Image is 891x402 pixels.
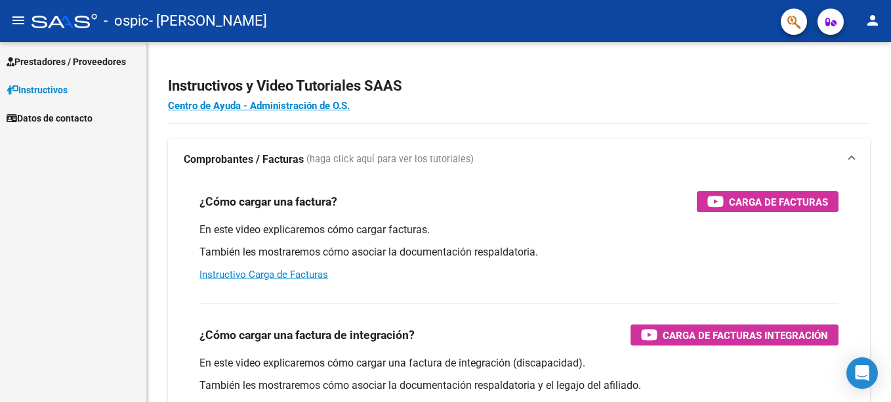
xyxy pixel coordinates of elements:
p: También les mostraremos cómo asociar la documentación respaldatoria y el legajo del afiliado. [199,378,839,393]
span: - ospic [104,7,149,35]
h3: ¿Cómo cargar una factura de integración? [199,326,415,344]
button: Carga de Facturas [697,191,839,212]
p: En este video explicaremos cómo cargar facturas. [199,223,839,237]
mat-icon: person [865,12,881,28]
strong: Comprobantes / Facturas [184,152,304,167]
button: Carga de Facturas Integración [631,324,839,346]
mat-expansion-panel-header: Comprobantes / Facturas (haga click aquí para ver los tutoriales) [168,139,870,181]
span: - [PERSON_NAME] [149,7,267,35]
h2: Instructivos y Video Tutoriales SAAS [168,74,870,99]
span: Prestadores / Proveedores [7,55,126,69]
p: En este video explicaremos cómo cargar una factura de integración (discapacidad). [199,356,839,370]
a: Instructivo Carga de Facturas [199,269,328,280]
span: (haga click aquí para ver los tutoriales) [306,152,474,167]
span: Datos de contacto [7,111,93,125]
span: Carga de Facturas [729,194,828,210]
mat-icon: menu [10,12,26,28]
a: Centro de Ayuda - Administración de O.S. [168,100,350,112]
span: Instructivos [7,83,68,97]
div: Open Intercom Messenger [846,357,878,389]
h3: ¿Cómo cargar una factura? [199,192,337,211]
span: Carga de Facturas Integración [663,327,828,344]
p: También les mostraremos cómo asociar la documentación respaldatoria. [199,245,839,259]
